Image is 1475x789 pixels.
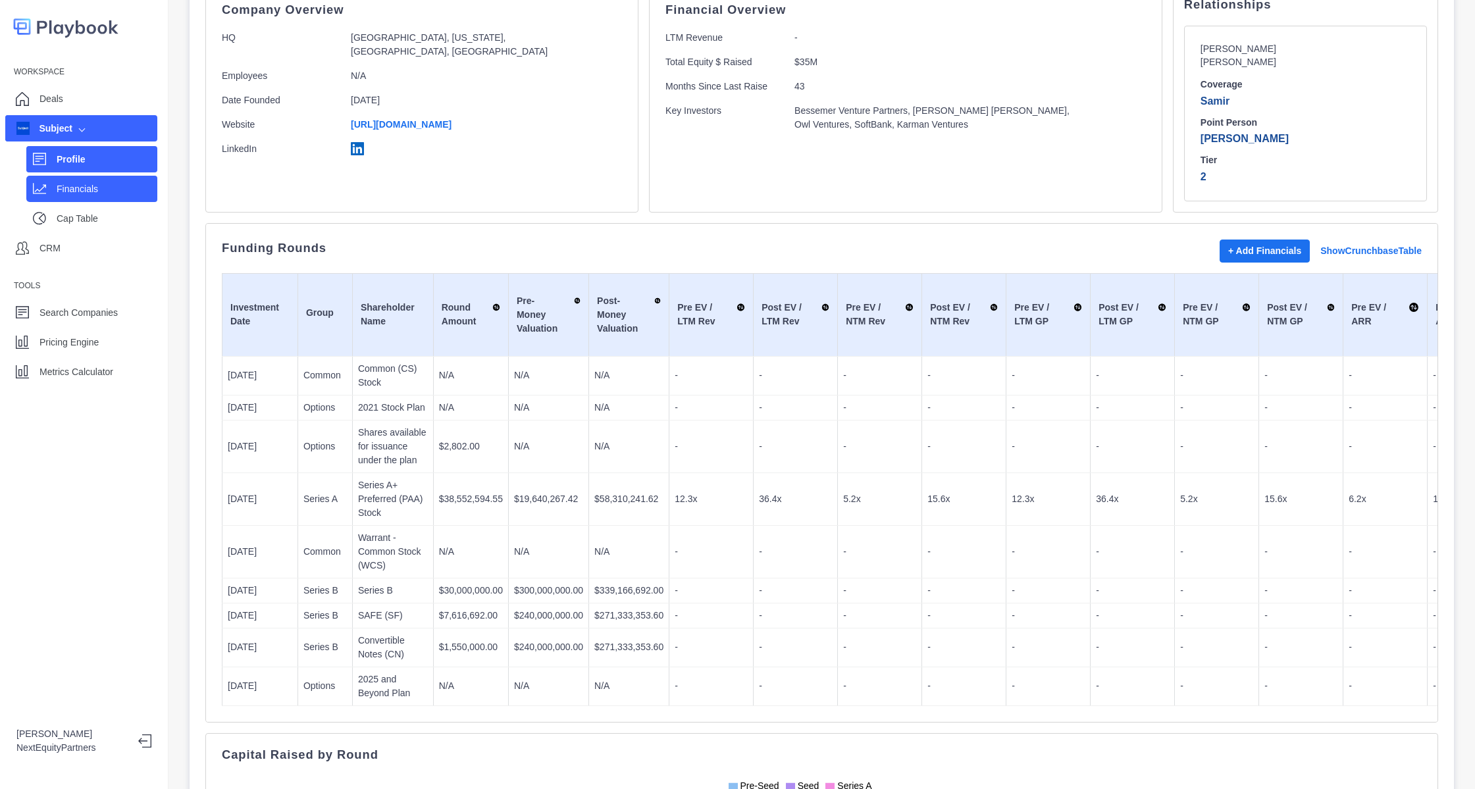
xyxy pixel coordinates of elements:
p: [DATE] [228,440,292,453]
p: SAFE (SF) [358,609,428,623]
p: N/A [439,401,503,415]
p: Company Overview [222,5,622,15]
p: - [843,609,916,623]
p: - [927,545,1000,559]
img: Sort [1409,301,1419,314]
p: [PERSON_NAME] [1201,131,1410,147]
p: [DATE] [228,679,292,693]
p: - [675,679,748,693]
p: HQ [222,31,340,59]
p: Series A [303,492,347,506]
p: $240,000,000.00 [514,609,583,623]
p: - [675,440,748,453]
img: Sort [990,301,998,314]
p: [DATE] [228,640,292,654]
img: Sort [1327,301,1335,314]
img: logo-colored [13,13,118,40]
p: Capital Raised by Round [222,750,1422,760]
p: - [794,31,1083,45]
p: Series B [303,584,347,598]
p: Series B [303,609,347,623]
p: - [675,545,748,559]
p: - [675,584,748,598]
p: - [1096,640,1169,654]
p: [DATE] [351,93,591,107]
p: Series B [303,640,347,654]
p: - [927,609,1000,623]
p: - [1012,545,1085,559]
div: Group [306,306,344,323]
div: Post EV / NTM GP [1267,301,1335,328]
div: Shareholder Name [361,301,425,328]
p: - [927,679,1000,693]
p: - [1349,369,1422,382]
p: 12.3x [675,492,748,506]
p: - [1180,609,1253,623]
p: - [759,609,832,623]
p: - [843,640,916,654]
div: Pre EV / LTM GP [1014,301,1082,328]
p: NextEquityPartners [16,741,128,755]
div: Pre EV / LTM Rev [677,301,745,328]
p: Key Investors [665,104,784,132]
p: - [1012,640,1085,654]
p: - [1180,640,1253,654]
p: Common [303,545,347,559]
p: $271,333,353.60 [594,640,663,654]
p: - [1264,584,1337,598]
p: - [759,640,832,654]
p: Metrics Calculator [39,365,113,379]
p: 15.6x [927,492,1000,506]
p: 2 [1201,169,1410,185]
p: Options [303,440,347,453]
p: - [1012,679,1085,693]
img: Sort [1074,301,1083,314]
img: Sort [1242,301,1251,314]
p: $7,616,692.00 [439,609,503,623]
div: Subject [16,122,72,136]
div: Pre EV / ARR [1351,301,1419,328]
p: - [675,401,748,415]
p: Financials [57,182,157,196]
p: - [1349,640,1422,654]
div: Investment Date [230,301,290,328]
p: - [675,369,748,382]
p: - [1012,609,1085,623]
p: $30,000,000.00 [439,584,503,598]
p: - [1180,401,1253,415]
p: N/A [514,545,583,559]
p: - [759,679,832,693]
p: - [759,369,832,382]
p: N/A [439,679,503,693]
p: N/A [439,369,503,382]
h6: Coverage [1201,79,1410,91]
p: $240,000,000.00 [514,640,583,654]
p: N/A [594,369,663,382]
button: + Add Financials [1220,240,1310,263]
p: - [1180,440,1253,453]
div: Pre EV / NTM Rev [846,301,914,328]
div: Round Amount [442,301,500,328]
p: 6.2x [1349,492,1422,506]
img: Sort [654,294,661,307]
p: - [759,401,832,415]
p: N/A [594,401,663,415]
h6: Point Person [1201,117,1410,129]
p: $58,310,241.62 [594,492,663,506]
p: - [1349,440,1422,453]
p: - [1096,401,1169,415]
p: N/A [594,545,663,559]
p: N/A [514,401,583,415]
p: $1,550,000.00 [439,640,503,654]
p: CRM [39,242,61,255]
p: - [1264,609,1337,623]
p: - [843,401,916,415]
p: - [1012,440,1085,453]
p: 5.2x [1180,492,1253,506]
p: Financial Overview [665,5,1146,15]
p: - [1264,679,1337,693]
p: $2,802.00 [439,440,503,453]
p: Options [303,679,347,693]
p: - [843,440,916,453]
p: - [759,440,832,453]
